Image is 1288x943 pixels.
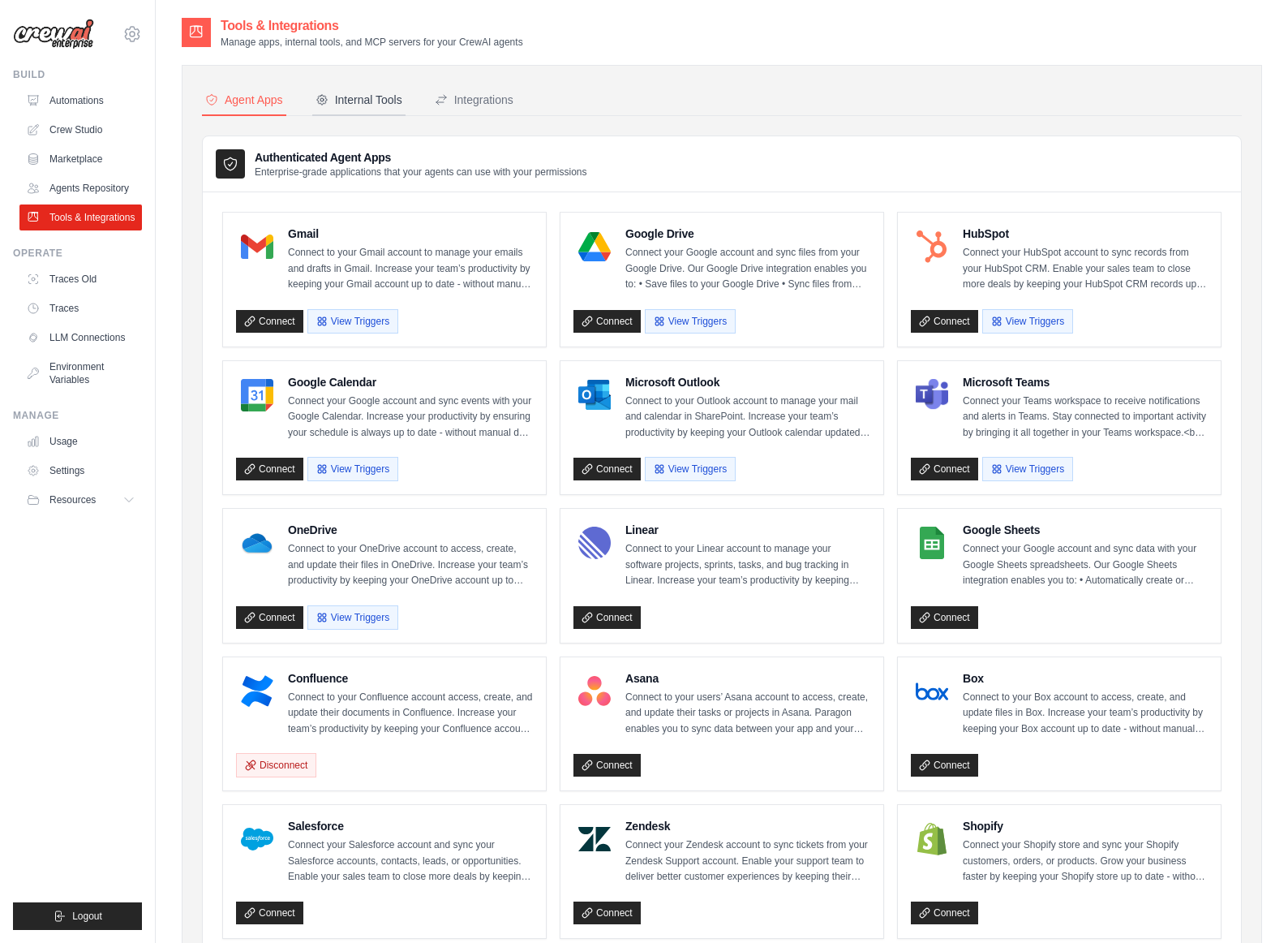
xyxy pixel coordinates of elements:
[911,606,978,629] a: Connect
[236,753,316,777] button: Disconnect
[316,92,402,108] div: Internal Tools
[19,117,142,143] a: Crew Studio
[288,394,533,441] p: Connect your Google account and sync events with your Google Calendar. Increase your productivity...
[13,247,142,260] div: Operate
[288,690,533,738] p: Connect to your Confluence account access, create, and update their documents in Confluence. Incr...
[911,754,978,777] a: Connect
[573,606,641,629] a: Connect
[573,754,641,777] a: Connect
[255,166,587,179] p: Enterprise-grade applications that your agents can use with your permissions
[19,175,142,201] a: Agents Repository
[625,245,870,293] p: Connect your Google account and sync files from your Google Drive. Our Google Drive integration e...
[578,230,611,263] img: Google Drive Logo
[916,823,948,855] img: Shopify Logo
[72,910,102,923] span: Logout
[963,226,1208,242] h4: HubSpot
[911,310,978,333] a: Connect
[13,409,142,422] div: Manage
[236,458,303,480] a: Connect
[241,823,273,855] img: Salesforce Logo
[19,88,142,114] a: Automations
[963,541,1208,589] p: Connect your Google account and sync data with your Google Sheets spreadsheets. Our Google Sheets...
[307,605,398,630] button: View Triggers
[307,309,398,334] button: View Triggers
[13,68,142,81] div: Build
[19,205,142,230] a: Tools & Integrations
[578,379,611,411] img: Microsoft Outlook Logo
[916,527,948,559] img: Google Sheets Logo
[963,690,1208,738] p: Connect to your Box account to access, create, and update files in Box. Increase your team’s prod...
[288,374,533,390] h4: Google Calendar
[625,394,870,441] p: Connect to your Outlook account to manage your mail and calendar in SharePoint. Increase your tea...
[911,902,978,924] a: Connect
[236,902,303,924] a: Connect
[205,92,283,108] div: Agent Apps
[963,818,1208,834] h4: Shopify
[241,379,273,411] img: Google Calendar Logo
[963,670,1208,687] h4: Box
[13,902,142,930] button: Logout
[911,458,978,480] a: Connect
[288,226,533,242] h4: Gmail
[916,230,948,263] img: HubSpot Logo
[963,374,1208,390] h4: Microsoft Teams
[236,606,303,629] a: Connect
[431,85,517,116] button: Integrations
[963,394,1208,441] p: Connect your Teams workspace to receive notifications and alerts in Teams. Stay connected to impo...
[221,16,523,36] h2: Tools & Integrations
[202,85,286,116] button: Agent Apps
[982,457,1073,481] button: View Triggers
[288,818,533,834] h4: Salesforce
[19,428,142,454] a: Usage
[19,487,142,513] button: Resources
[307,457,398,481] button: View Triggers
[573,902,641,924] a: Connect
[578,823,611,855] img: Zendesk Logo
[916,379,948,411] img: Microsoft Teams Logo
[19,354,142,393] a: Environment Variables
[255,149,587,166] h3: Authenticated Agent Apps
[916,675,948,708] img: Box Logo
[19,295,142,321] a: Traces
[645,457,736,481] button: View Triggers
[435,92,513,108] div: Integrations
[288,670,533,687] h4: Confluence
[236,310,303,333] a: Connect
[963,838,1208,885] p: Connect your Shopify store and sync your Shopify customers, orders, or products. Grow your busine...
[578,527,611,559] img: Linear Logo
[241,527,273,559] img: OneDrive Logo
[625,374,870,390] h4: Microsoft Outlook
[312,85,406,116] button: Internal Tools
[19,266,142,292] a: Traces Old
[573,458,641,480] a: Connect
[241,675,273,708] img: Confluence Logo
[625,690,870,738] p: Connect to your users’ Asana account to access, create, and update their tasks or projects in Asa...
[288,838,533,885] p: Connect your Salesforce account and sync your Salesforce accounts, contacts, leads, or opportunit...
[288,541,533,589] p: Connect to your OneDrive account to access, create, and update their files in OneDrive. Increase ...
[19,458,142,484] a: Settings
[625,838,870,885] p: Connect your Zendesk account to sync tickets from your Zendesk Support account. Enable your suppo...
[221,36,523,49] p: Manage apps, internal tools, and MCP servers for your CrewAI agents
[625,818,870,834] h4: Zendesk
[625,226,870,242] h4: Google Drive
[13,19,94,50] img: Logo
[573,310,641,333] a: Connect
[19,325,142,351] a: LLM Connections
[241,230,273,263] img: Gmail Logo
[982,309,1073,334] button: View Triggers
[288,522,533,538] h4: OneDrive
[49,493,96,506] span: Resources
[625,522,870,538] h4: Linear
[625,670,870,687] h4: Asana
[288,245,533,293] p: Connect to your Gmail account to manage your emails and drafts in Gmail. Increase your team’s pro...
[625,541,870,589] p: Connect to your Linear account to manage your software projects, sprints, tasks, and bug tracking...
[963,522,1208,538] h4: Google Sheets
[645,309,736,334] button: View Triggers
[963,245,1208,293] p: Connect your HubSpot account to sync records from your HubSpot CRM. Enable your sales team to clo...
[578,675,611,708] img: Asana Logo
[19,146,142,172] a: Marketplace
